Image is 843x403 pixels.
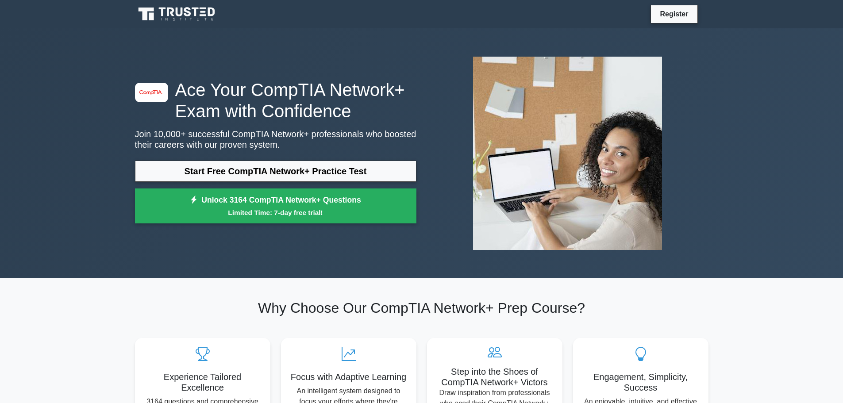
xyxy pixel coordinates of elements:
p: Join 10,000+ successful CompTIA Network+ professionals who boosted their careers with our proven ... [135,129,416,150]
h1: Ace Your CompTIA Network+ Exam with Confidence [135,79,416,122]
h5: Step into the Shoes of CompTIA Network+ Victors [434,366,555,388]
h5: Focus with Adaptive Learning [288,372,409,382]
a: Register [654,8,693,19]
h5: Experience Tailored Excellence [142,372,263,393]
small: Limited Time: 7-day free trial! [146,207,405,218]
a: Start Free CompTIA Network+ Practice Test [135,161,416,182]
a: Unlock 3164 CompTIA Network+ QuestionsLimited Time: 7-day free trial! [135,188,416,224]
h2: Why Choose Our CompTIA Network+ Prep Course? [135,299,708,316]
h5: Engagement, Simplicity, Success [580,372,701,393]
